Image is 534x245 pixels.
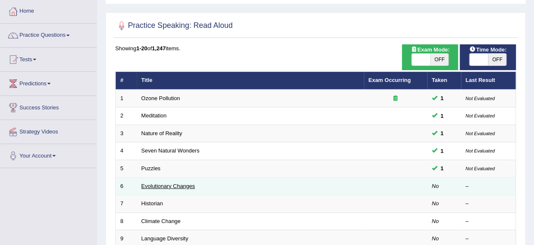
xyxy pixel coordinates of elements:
[141,165,161,171] a: Puzzles
[116,177,137,195] td: 6
[115,44,516,52] div: Showing of items.
[0,48,97,69] a: Tests
[432,235,439,242] em: No
[466,45,510,54] span: Time Mode:
[0,120,97,141] a: Strategy Videos
[141,200,163,207] a: Historian
[116,72,137,90] th: #
[141,183,195,189] a: Evolutionary Changes
[116,107,137,125] td: 2
[466,96,495,101] small: Not Evaluated
[141,147,200,154] a: Seven Natural Wonders
[466,166,495,171] small: Not Evaluated
[466,182,511,191] div: –
[116,125,137,142] td: 3
[461,72,516,90] th: Last Result
[437,94,447,103] span: You cannot take this question anymore
[141,112,167,119] a: Meditation
[141,218,181,224] a: Climate Change
[432,183,439,189] em: No
[466,131,495,136] small: Not Evaluated
[137,72,364,90] th: Title
[407,45,453,54] span: Exam Mode:
[369,95,423,103] div: Exam occurring question
[141,235,188,242] a: Language Diversity
[141,130,182,136] a: Nature of Reality
[466,235,511,243] div: –
[116,142,137,160] td: 4
[0,96,97,117] a: Success Stories
[141,95,180,101] a: Ozone Pollution
[437,147,447,155] span: You cannot take this question anymore
[432,200,439,207] em: No
[116,195,137,213] td: 7
[0,24,97,45] a: Practice Questions
[369,77,411,83] a: Exam Occurring
[437,129,447,138] span: You cannot take this question anymore
[430,54,449,65] span: OFF
[136,45,147,52] b: 1-20
[466,148,495,153] small: Not Evaluated
[437,112,447,120] span: You cannot take this question anymore
[402,44,458,70] div: Show exams occurring in exams
[488,54,507,65] span: OFF
[116,212,137,230] td: 8
[116,160,137,178] td: 5
[116,90,137,107] td: 1
[432,218,439,224] em: No
[427,72,461,90] th: Taken
[0,72,97,93] a: Predictions
[152,45,166,52] b: 1,247
[0,144,97,165] a: Your Account
[466,218,511,226] div: –
[115,19,233,32] h2: Practice Speaking: Read Aloud
[466,113,495,118] small: Not Evaluated
[437,164,447,173] span: You cannot take this question anymore
[466,200,511,208] div: –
